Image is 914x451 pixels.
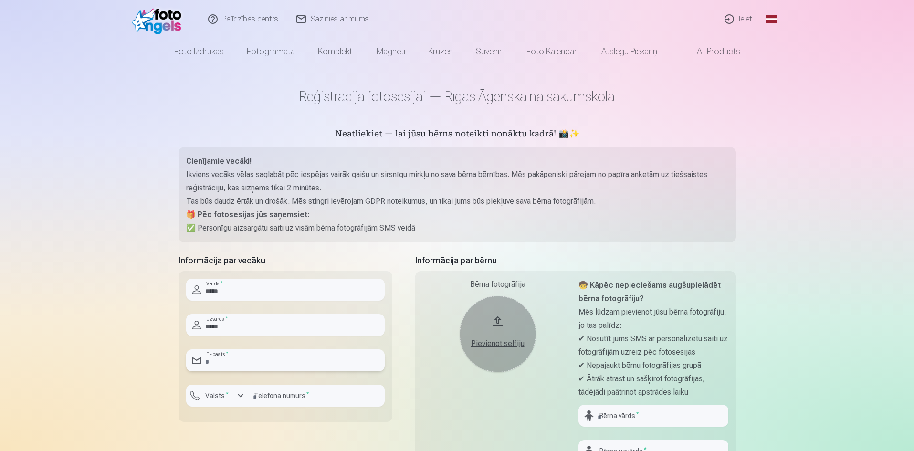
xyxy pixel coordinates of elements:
[578,281,721,303] strong: 🧒 Kāpēc nepieciešams augšupielādēt bērna fotogrāfiju?
[578,372,728,399] p: ✔ Ātrāk atrast un sašķirot fotogrāfijas, tādējādi paātrinot apstrādes laiku
[590,38,670,65] a: Atslēgu piekariņi
[186,221,728,235] p: ✅ Personīgu aizsargātu saiti uz visām bērna fotogrāfijām SMS veidā
[365,38,417,65] a: Magnēti
[464,38,515,65] a: Suvenīri
[306,38,365,65] a: Komplekti
[132,4,187,34] img: /fa1
[186,385,248,407] button: Valsts*
[423,279,573,290] div: Bērna fotogrāfija
[163,38,235,65] a: Foto izdrukas
[415,254,736,267] h5: Informācija par bērnu
[179,88,736,105] h1: Reģistrācija fotosesijai — Rīgas Āgenskalna sākumskola
[515,38,590,65] a: Foto kalendāri
[235,38,306,65] a: Fotogrāmata
[186,210,309,219] strong: 🎁 Pēc fotosesijas jūs saņemsiet:
[179,254,392,267] h5: Informācija par vecāku
[469,338,526,349] div: Pievienot selfiju
[578,332,728,359] p: ✔ Nosūtīt jums SMS ar personalizētu saiti uz fotogrāfijām uzreiz pēc fotosesijas
[186,168,728,195] p: Ikviens vecāks vēlas saglabāt pēc iespējas vairāk gaišu un sirsnīgu mirkļu no sava bērna bērnības...
[578,359,728,372] p: ✔ Nepajaukt bērnu fotogrāfijas grupā
[578,305,728,332] p: Mēs lūdzam pievienot jūsu bērna fotogrāfiju, jo tas palīdz:
[186,157,252,166] strong: Cienījamie vecāki!
[460,296,536,372] button: Pievienot selfiju
[186,195,728,208] p: Tas būs daudz ērtāk un drošāk. Mēs stingri ievērojam GDPR noteikumus, un tikai jums būs piekļuve ...
[670,38,752,65] a: All products
[417,38,464,65] a: Krūzes
[201,391,232,400] label: Valsts
[179,128,736,141] h5: Neatliekiet — lai jūsu bērns noteikti nonāktu kadrā! 📸✨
